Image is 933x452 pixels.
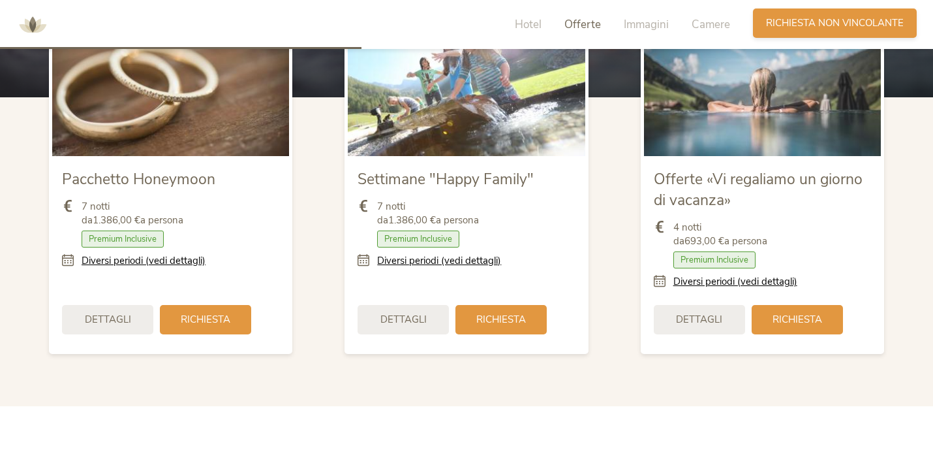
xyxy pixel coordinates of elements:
[388,214,436,227] b: 1.386,00 €
[644,22,881,155] img: Offerte «Vi regaliamo un giorno di vacanza»
[13,5,52,44] img: AMONTI & LUNARIS Wellnessresort
[85,313,131,327] span: Dettagli
[82,231,164,248] span: Premium Inclusive
[377,254,501,268] a: Diversi periodi (vedi dettagli)
[181,313,230,327] span: Richiesta
[377,200,479,227] span: 7 notti da a persona
[684,234,724,248] b: 693,00 €
[476,313,526,327] span: Richiesta
[624,17,669,32] span: Immagini
[377,231,459,248] span: Premium Inclusive
[564,17,601,32] span: Offerte
[692,17,730,32] span: Camere
[52,22,289,155] img: Pacchetto Honeymoon
[766,16,904,30] span: Richiesta non vincolante
[673,221,767,248] span: 4 notti da a persona
[515,17,542,32] span: Hotel
[380,313,427,327] span: Dettagli
[62,169,215,189] span: Pacchetto Honeymoon
[772,313,822,327] span: Richiesta
[654,169,863,210] span: Offerte «Vi regaliamo un giorno di vacanza»
[93,214,140,227] b: 1.386,00 €
[82,254,206,268] a: Diversi periodi (vedi dettagli)
[676,313,722,327] span: Dettagli
[348,22,585,155] img: Settimane "Happy Family"
[358,169,534,189] span: Settimane "Happy Family"
[673,251,756,268] span: Premium Inclusive
[82,200,183,227] span: 7 notti da a persona
[13,20,52,29] a: AMONTI & LUNARIS Wellnessresort
[673,275,797,289] a: Diversi periodi (vedi dettagli)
